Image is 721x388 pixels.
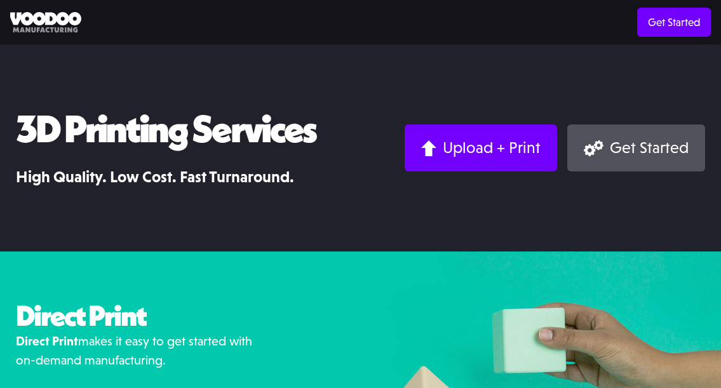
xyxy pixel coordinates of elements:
img: Voodoo Manufacturing logo [10,12,81,33]
a: Get Started [637,8,711,37]
img: Arrow up [421,140,436,156]
div: Upload + Print [443,138,541,157]
h1: 3D Printing Services [16,108,316,150]
a: Get Started [567,124,705,171]
a: Upload + Print [405,124,557,171]
h2: Direct Print [16,300,288,332]
div: Get Started [610,138,689,157]
img: Gears [584,140,603,156]
strong: Direct Print [16,333,78,349]
h3: High Quality. Low Cost. Fast Turnaround. [16,166,316,188]
p: makes it easy to get started with on-demand manufacturing. [16,331,270,370]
